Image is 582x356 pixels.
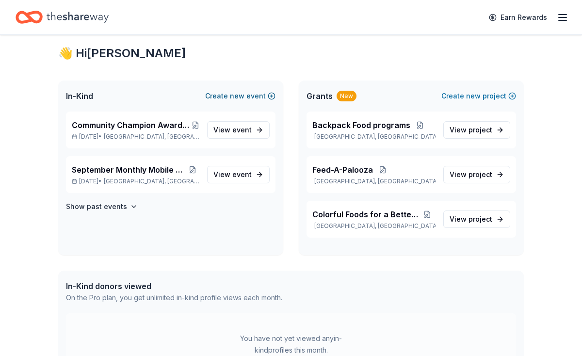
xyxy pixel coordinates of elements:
span: event [232,126,252,134]
a: View project [443,166,510,183]
span: new [230,90,244,102]
div: On the Pro plan, you get unlimited in-kind profile views each month. [66,292,282,304]
span: [GEOGRAPHIC_DATA], [GEOGRAPHIC_DATA] [104,133,199,141]
span: View [450,213,492,225]
span: September Monthly Mobile Food Distribution [72,164,186,176]
span: event [232,170,252,178]
span: project [469,215,492,223]
a: View event [207,121,270,139]
span: View [213,124,252,136]
button: Show past events [66,201,138,212]
p: [DATE] • [72,178,199,185]
div: New [337,91,356,101]
a: Home [16,6,109,29]
p: [GEOGRAPHIC_DATA], [GEOGRAPHIC_DATA] [312,178,436,185]
h4: Show past events [66,201,127,212]
span: Feed-A-Palooza [312,164,373,176]
p: [DATE] • [72,133,199,141]
span: project [469,126,492,134]
p: [GEOGRAPHIC_DATA], [GEOGRAPHIC_DATA] [312,222,436,230]
span: project [469,170,492,178]
div: In-Kind donors viewed [66,280,282,292]
a: Earn Rewards [483,9,553,26]
p: [GEOGRAPHIC_DATA], [GEOGRAPHIC_DATA] [312,133,436,141]
span: View [213,169,252,180]
span: new [466,90,481,102]
div: You have not yet viewed any in-kind profiles this month. [230,333,352,356]
button: Createnewproject [441,90,516,102]
span: View [450,124,492,136]
button: Createnewevent [205,90,275,102]
span: View [450,169,492,180]
span: Community Champion Awards Benefit Presented by: One Heart for Women and Children's [72,119,192,131]
span: Colorful Foods for a Better Start [312,209,419,220]
a: View project [443,121,510,139]
span: Backpack Food programs [312,119,410,131]
span: [GEOGRAPHIC_DATA], [GEOGRAPHIC_DATA] [104,178,199,185]
a: View event [207,166,270,183]
span: Grants [307,90,333,102]
div: 👋 Hi [PERSON_NAME] [58,46,524,61]
span: In-Kind [66,90,93,102]
a: View project [443,210,510,228]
